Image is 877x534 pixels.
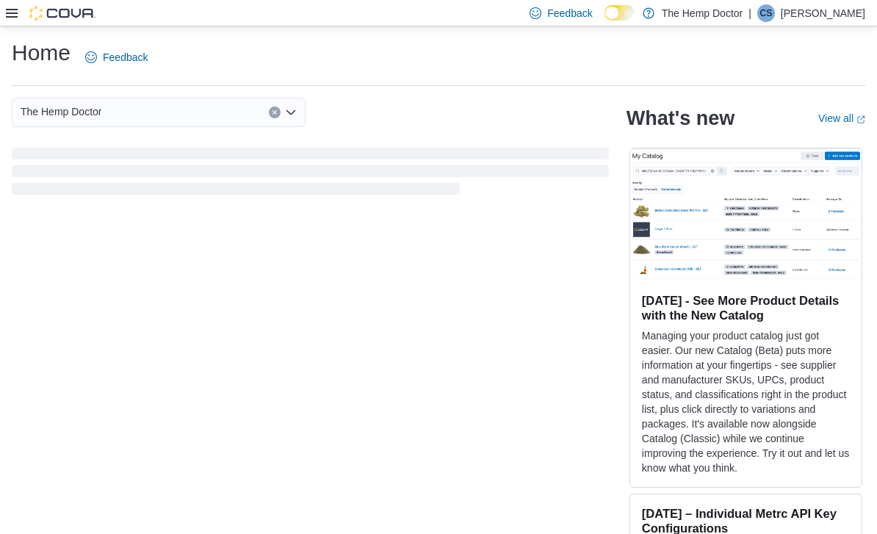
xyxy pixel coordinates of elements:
p: The Hemp Doctor [662,4,743,22]
a: View allExternal link [818,112,865,124]
span: Feedback [547,6,592,21]
h3: [DATE] - See More Product Details with the New Catalog [642,293,850,322]
svg: External link [856,115,865,124]
input: Dark Mode [604,5,635,21]
span: CS [760,4,773,22]
h2: What's new [627,107,735,130]
a: Feedback [79,43,154,72]
span: The Hemp Doctor [21,103,101,120]
p: [PERSON_NAME] [781,4,865,22]
p: Managing your product catalog just got easier. Our new Catalog (Beta) puts more information at yo... [642,328,850,475]
div: Cindy Shade [757,4,775,22]
h1: Home [12,38,71,68]
span: Loading [12,151,609,198]
img: Cova [29,6,95,21]
button: Clear input [269,107,281,118]
span: Feedback [103,50,148,65]
button: Open list of options [285,107,297,118]
p: | [748,4,751,22]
